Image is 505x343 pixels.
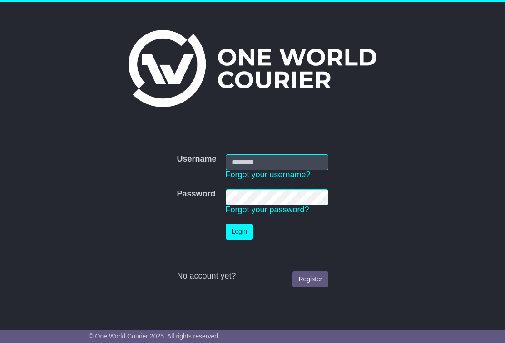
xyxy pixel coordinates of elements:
[177,154,216,164] label: Username
[129,30,376,107] img: One World
[226,205,309,214] a: Forgot your password?
[292,271,328,287] a: Register
[89,333,220,340] span: © One World Courier 2025. All rights reserved.
[226,170,311,179] a: Forgot your username?
[226,224,253,240] button: Login
[177,271,328,281] div: No account yet?
[177,189,215,199] label: Password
